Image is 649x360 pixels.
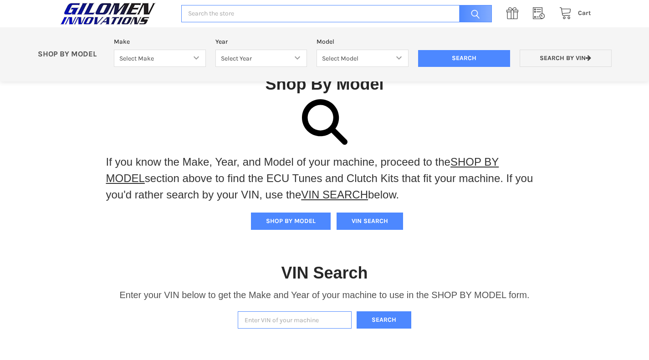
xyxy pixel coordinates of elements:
[119,288,529,302] p: Enter your VIN below to get the Make and Year of your machine to use in the SHOP BY MODEL form.
[251,213,331,230] button: SHOP BY MODEL
[106,154,543,203] p: If you know the Make, Year, and Model of your machine, proceed to the section above to find the E...
[418,50,510,67] input: Search
[455,5,492,23] input: Search
[58,2,172,25] a: GILOMEN INNOVATIONS
[317,37,409,46] label: Model
[114,37,206,46] label: Make
[238,311,352,329] input: Enter VIN of your machine
[578,9,591,17] span: Cart
[58,2,158,25] img: GILOMEN INNOVATIONS
[520,50,612,67] a: Search by VIN
[215,37,307,46] label: Year
[301,188,368,201] a: VIN SEARCH
[357,311,411,329] button: Search
[337,213,403,230] button: VIN SEARCH
[181,5,491,23] input: Search the store
[281,263,368,283] h1: VIN Search
[33,50,109,59] p: SHOP BY MODEL
[554,8,591,19] a: Cart
[58,74,591,94] h1: Shop By Model
[106,156,499,184] a: SHOP BY MODEL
